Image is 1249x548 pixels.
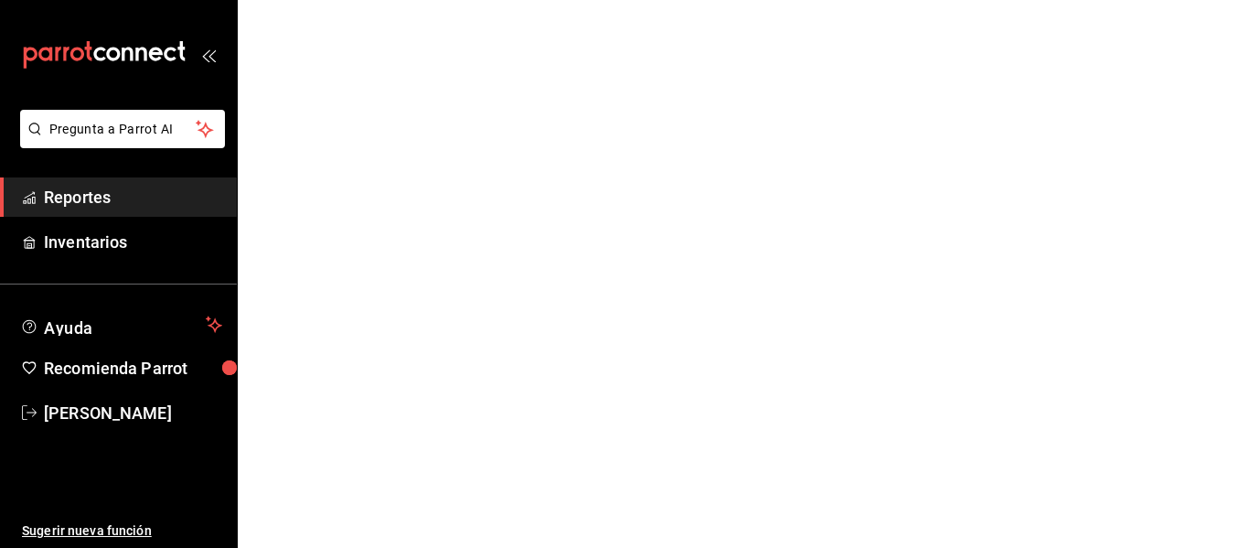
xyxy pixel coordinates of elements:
span: Recomienda Parrot [44,356,222,381]
span: Inventarios [44,230,222,254]
span: Pregunta a Parrot AI [49,120,197,139]
a: Pregunta a Parrot AI [13,133,225,152]
button: Pregunta a Parrot AI [20,110,225,148]
span: Reportes [44,185,222,210]
button: open_drawer_menu [201,48,216,62]
span: [PERSON_NAME] [44,401,222,425]
span: Ayuda [44,314,198,336]
span: Sugerir nueva función [22,521,222,541]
